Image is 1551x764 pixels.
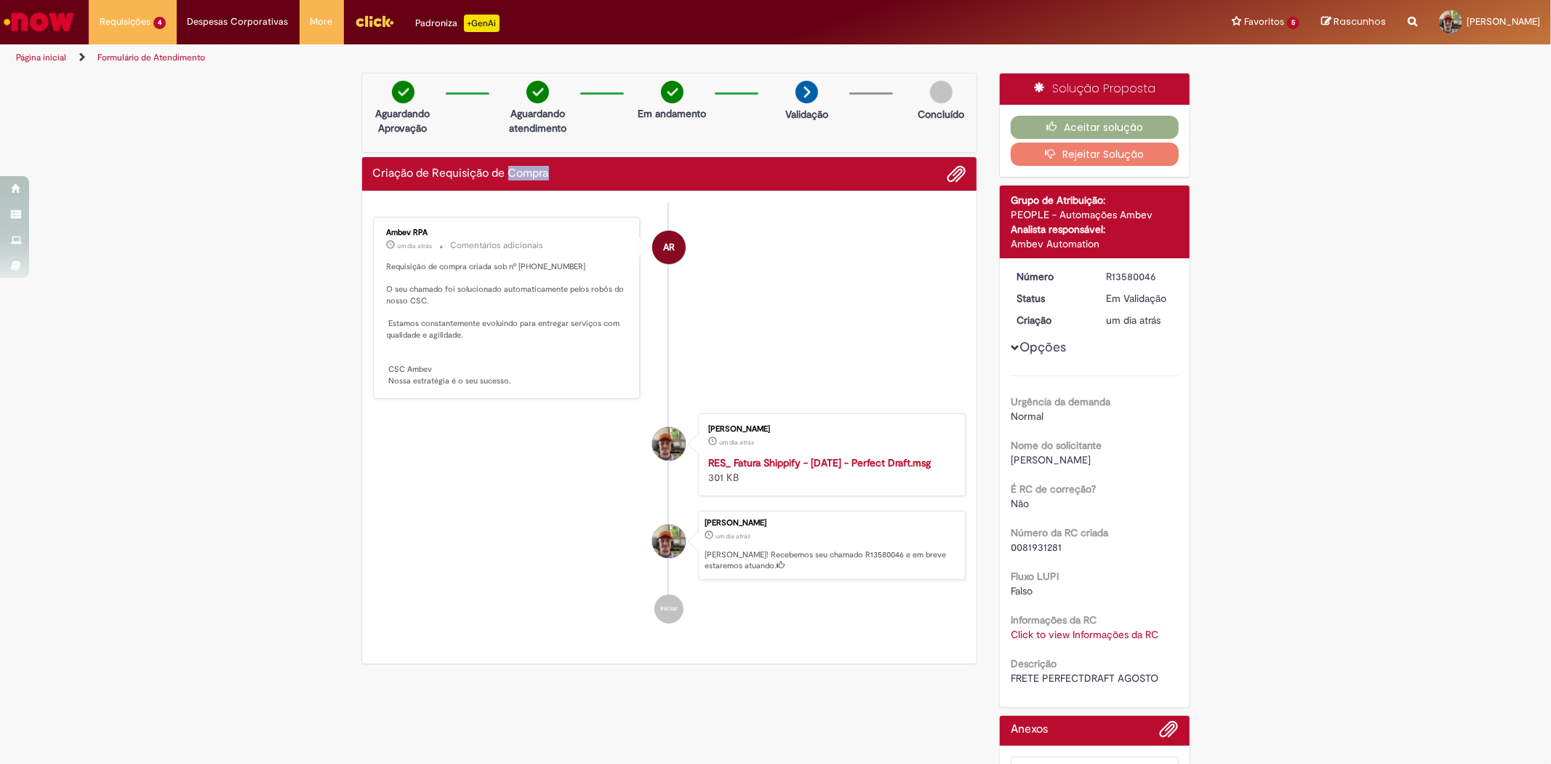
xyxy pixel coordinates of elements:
div: 301 KB [708,455,950,485]
b: Nome do solicitante [1011,439,1102,452]
span: 4 [153,17,166,29]
span: Não [1011,497,1029,510]
div: Ambev Automation [1011,236,1179,251]
dt: Status [1006,291,1095,306]
button: Rejeitar Solução [1011,143,1179,166]
a: Página inicial [16,52,66,63]
div: [PERSON_NAME] [705,519,958,528]
a: Rascunhos [1321,15,1386,29]
img: arrow-next.png [795,81,818,103]
button: Adicionar anexos [1160,720,1179,746]
button: Adicionar anexos [947,164,966,183]
span: 0081931281 [1011,541,1062,554]
div: Padroniza [416,15,500,32]
img: check-circle-green.png [392,81,414,103]
b: Urgência da demanda [1011,395,1110,408]
ul: Trilhas de página [11,44,1023,71]
div: Analista responsável: [1011,222,1179,236]
span: Rascunhos [1334,15,1386,28]
b: É RC de correção? [1011,482,1096,496]
p: +GenAi [464,15,500,32]
h2: Criação de Requisição de Compra Histórico de tíquete [373,167,549,180]
img: img-circle-grey.png [930,81,953,103]
span: um dia atrás [716,532,750,541]
span: FRETE PERFECTDRAFT AGOSTO [1011,672,1158,685]
span: Normal [1011,410,1043,423]
p: [PERSON_NAME]! Recebemos seu chamado R13580046 e em breve estaremos atuando. [705,549,958,572]
span: Favoritos [1244,15,1284,29]
a: Click to view Informações da RC [1011,628,1158,641]
div: Angelo Batista Soldeira [652,427,686,461]
span: um dia atrás [1106,314,1161,327]
p: Validação [785,107,828,122]
b: Fluxo LUPI [1011,570,1059,583]
a: Formulário de Atendimento [97,52,205,63]
img: check-circle-green.png [661,81,684,103]
button: Aceitar solução [1011,116,1179,139]
span: um dia atrás [398,242,433,250]
div: 30/09/2025 09:21:35 [1106,313,1174,327]
dt: Criação [1006,313,1095,327]
img: check-circle-green.png [526,81,549,103]
time: 30/09/2025 09:21:35 [1106,314,1161,327]
span: Despesas Corporativas [188,15,289,29]
dt: Número [1006,269,1095,284]
p: Aguardando atendimento [502,106,573,135]
ul: Histórico de tíquete [373,202,966,638]
p: Concluído [918,107,964,122]
span: More [310,15,333,29]
span: [PERSON_NAME] [1011,453,1091,466]
div: Angelo Batista Soldeira [652,525,686,558]
p: Requisição de compra criada sob nº [PHONE_NUMBER] O seu chamado foi solucionado automaticamente p... [387,261,629,387]
span: 5 [1287,17,1299,29]
span: Requisições [100,15,151,29]
span: AR [663,230,675,265]
p: Aguardando Aprovação [368,106,438,135]
div: PEOPLE - Automações Ambev [1011,207,1179,222]
time: 30/09/2025 09:21:35 [716,532,750,541]
li: Angelo Batista Soldeira [373,511,966,581]
time: 30/09/2025 09:21:33 [719,438,754,447]
div: Grupo de Atribuição: [1011,193,1179,207]
span: Falso [1011,584,1033,597]
small: Comentários adicionais [451,239,544,252]
span: [PERSON_NAME] [1467,15,1540,28]
span: um dia atrás [719,438,754,447]
div: Ambev RPA [652,231,686,264]
div: [PERSON_NAME] [708,425,950,434]
b: Descrição [1011,657,1057,670]
div: Ambev RPA [387,228,629,237]
div: Solução Proposta [1000,73,1190,105]
b: Informações da RC [1011,613,1097,626]
a: RES_ Fatura Shippify - [DATE] - Perfect Draft.msg [708,456,931,469]
time: 30/09/2025 10:38:27 [398,242,433,250]
h2: Anexos [1011,723,1048,736]
div: R13580046 [1106,269,1174,284]
p: Em andamento [638,106,706,121]
div: Em Validação [1106,291,1174,306]
img: ServiceNow [1,7,76,36]
b: Número da RC criada [1011,526,1108,539]
img: click_logo_yellow_360x200.png [355,10,394,32]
